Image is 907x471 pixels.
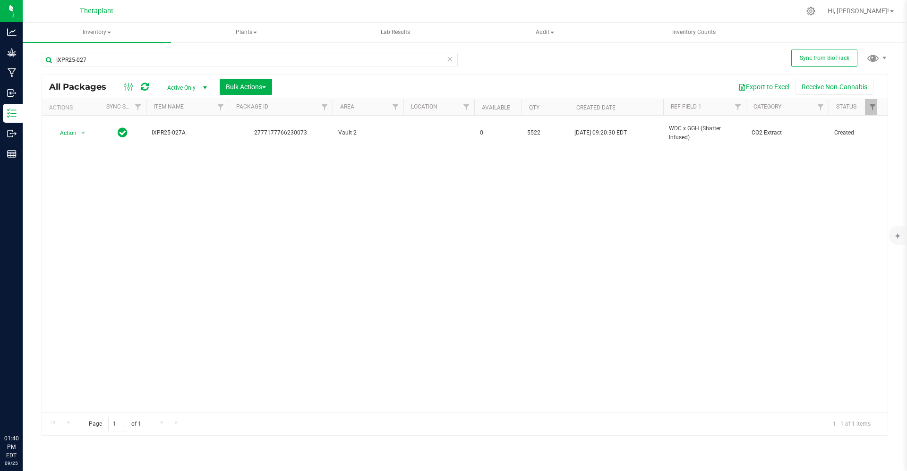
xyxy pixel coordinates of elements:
[828,7,889,15] span: Hi, [PERSON_NAME]!
[108,417,125,431] input: 1
[80,7,113,15] span: Theraplant
[471,23,619,42] a: Audit
[213,99,229,115] a: Filter
[791,50,857,67] button: Sync from BioTrack
[317,99,333,115] a: Filter
[813,99,829,115] a: Filter
[7,129,17,138] inline-svg: Outbound
[226,83,266,91] span: Bulk Actions
[7,149,17,159] inline-svg: Reports
[576,104,616,111] a: Created Date
[338,128,398,137] span: Vault 2
[7,48,17,57] inline-svg: Grow
[49,104,95,111] div: Actions
[51,126,77,140] span: Action
[7,68,17,77] inline-svg: Manufacturing
[130,99,146,115] a: Filter
[152,128,223,137] span: IXPR25-027A
[865,99,881,115] a: Filter
[574,128,627,137] span: [DATE] 09:20:30 EDT
[81,417,149,431] span: Page of 1
[236,103,268,110] a: Package ID
[23,23,171,42] a: Inventory
[321,23,470,42] a: Lab Results
[42,53,458,67] input: Search Package ID, Item Name, SKU, Lot or Part Number...
[529,104,539,111] a: Qty
[340,103,354,110] a: Area
[411,103,437,110] a: Location
[106,103,143,110] a: Sync Status
[77,126,89,140] span: select
[446,53,453,65] span: Clear
[227,128,334,137] div: 2777177766230073
[118,126,128,139] span: In Sync
[732,79,796,95] button: Export to Excel
[7,109,17,118] inline-svg: Inventory
[388,99,403,115] a: Filter
[669,124,740,142] span: WDC x GGH (Shatter Infused)
[800,55,849,61] span: Sync from BioTrack
[480,128,516,137] span: 0
[154,103,184,110] a: Item Name
[4,434,18,460] p: 01:40 PM EDT
[4,460,18,467] p: 09/25
[459,99,474,115] a: Filter
[730,99,746,115] a: Filter
[796,79,873,95] button: Receive Non-Cannabis
[220,79,272,95] button: Bulk Actions
[805,7,817,16] div: Manage settings
[659,28,728,36] span: Inventory Counts
[49,82,116,92] span: All Packages
[671,103,702,110] a: Ref Field 1
[753,103,781,110] a: Category
[172,23,320,42] a: Plants
[368,28,423,36] span: Lab Results
[7,27,17,37] inline-svg: Analytics
[7,88,17,98] inline-svg: Inbound
[836,103,856,110] a: Status
[482,104,510,111] a: Available
[9,395,38,424] iframe: Resource center
[834,128,875,137] span: Created
[471,23,618,42] span: Audit
[752,128,823,137] span: CO2 Extract
[620,23,768,42] a: Inventory Counts
[825,417,878,431] span: 1 - 1 of 1 items
[527,128,563,137] span: 5522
